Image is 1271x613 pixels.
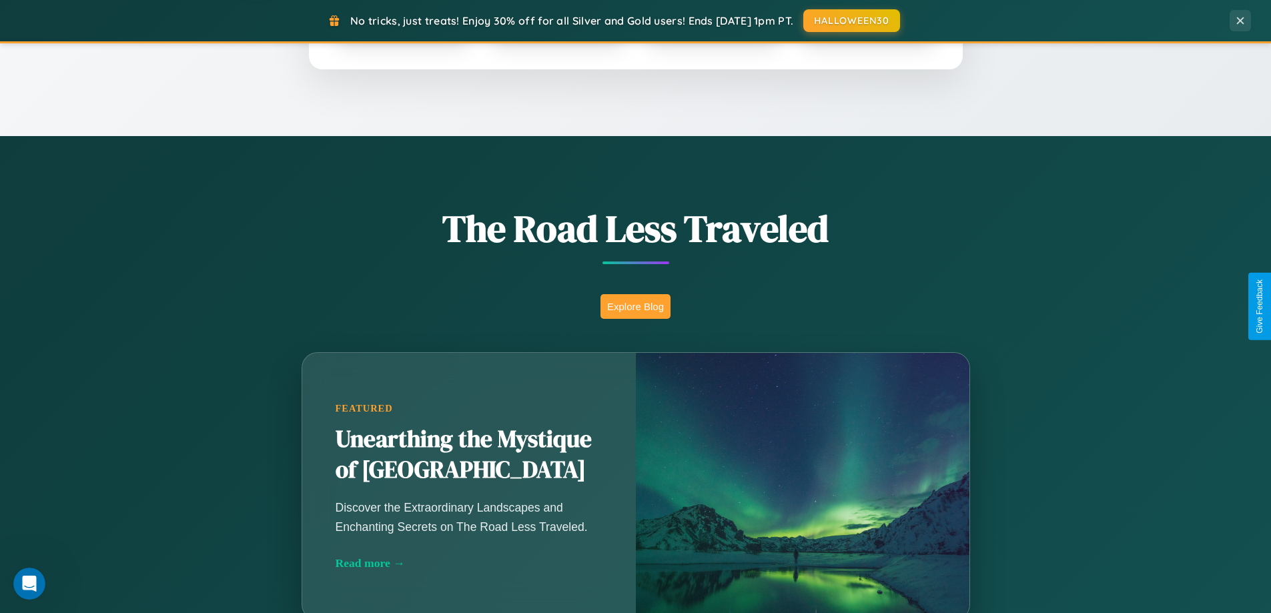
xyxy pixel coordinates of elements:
p: Discover the Extraordinary Landscapes and Enchanting Secrets on The Road Less Traveled. [336,498,602,536]
h2: Unearthing the Mystique of [GEOGRAPHIC_DATA] [336,424,602,486]
span: No tricks, just treats! Enjoy 30% off for all Silver and Gold users! Ends [DATE] 1pm PT. [350,14,793,27]
h1: The Road Less Traveled [236,203,1036,254]
div: Give Feedback [1255,279,1264,334]
iframe: Intercom live chat [13,568,45,600]
button: HALLOWEEN30 [803,9,900,32]
button: Explore Blog [600,294,671,319]
div: Featured [336,403,602,414]
div: Read more → [336,556,602,570]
